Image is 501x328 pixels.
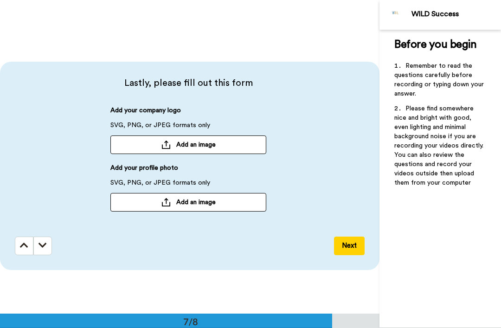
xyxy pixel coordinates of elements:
span: Before you begin [394,39,476,50]
span: SVG, PNG, or JPEG formats only [110,121,210,135]
span: Add your profile photo [110,163,178,178]
span: SVG, PNG, or JPEG formats only [110,178,210,193]
button: Add an image [110,135,266,154]
div: 7/8 [168,315,213,328]
span: Add an image [176,198,216,207]
img: Profile Image [385,4,407,26]
span: Add an image [176,140,216,149]
div: WILD Success [411,10,501,19]
span: Lastly, please fill out this form [15,77,362,90]
span: Add your company logo [110,106,181,121]
span: Please find somewhere nice and bright with good, even lighting and minimal background noise if yo... [394,105,485,186]
button: Next [334,237,365,255]
button: Add an image [110,193,266,212]
span: Remember to read the questions carefully before recording or typing down your answer. [394,63,486,97]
